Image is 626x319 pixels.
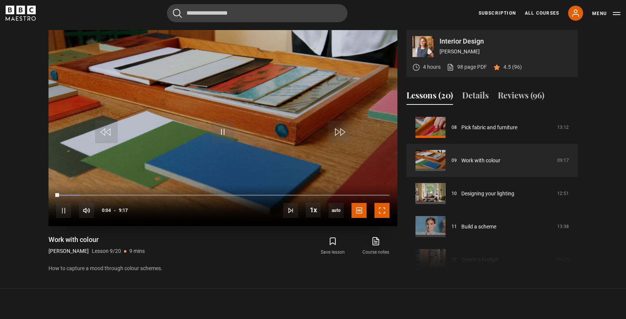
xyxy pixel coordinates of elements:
[114,208,116,213] span: -
[102,204,111,217] span: 0:04
[119,204,128,217] span: 9:17
[503,63,522,71] p: 4.5 (96)
[49,265,397,272] p: How to capture a mood through colour schemes.
[354,235,397,257] a: Course notes
[461,157,500,165] a: Work with colour
[92,247,121,255] p: Lesson 9/20
[49,235,145,244] h1: Work with colour
[6,6,36,21] svg: BBC Maestro
[462,89,489,105] button: Details
[461,124,517,132] a: Pick fabric and furniture
[129,247,145,255] p: 9 mins
[440,38,572,45] p: Interior Design
[479,10,516,17] a: Subscription
[173,9,182,18] button: Submit the search query
[374,203,390,218] button: Fullscreen
[498,89,544,105] button: Reviews (96)
[56,195,389,196] div: Progress Bar
[56,203,71,218] button: Pause
[423,63,441,71] p: 4 hours
[525,10,559,17] a: All Courses
[283,203,298,218] button: Next Lesson
[461,223,496,231] a: Build a scheme
[79,203,94,218] button: Mute
[329,203,344,218] span: auto
[461,190,514,198] a: Designing your lighting
[406,89,453,105] button: Lessons (20)
[440,48,572,56] p: [PERSON_NAME]
[311,235,354,257] button: Save lesson
[329,203,344,218] div: Current quality: 720p
[592,10,620,17] button: Toggle navigation
[49,247,89,255] p: [PERSON_NAME]
[306,203,321,218] button: Playback Rate
[49,30,397,226] video-js: Video Player
[352,203,367,218] button: Captions
[447,63,487,71] a: 98 page PDF
[167,4,347,22] input: Search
